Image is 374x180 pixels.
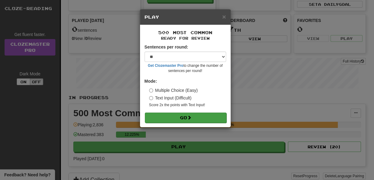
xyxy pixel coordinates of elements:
strong: Mode: [145,79,157,84]
input: Multiple Choice (Easy) [149,88,153,92]
span: × [222,13,226,20]
button: Close [222,13,226,20]
small: Ready for Review [145,36,226,41]
small: Score 2x the points with Text Input ! [149,103,226,108]
label: Text Input (Difficult) [149,95,192,101]
label: Multiple Choice (Easy) [149,87,198,93]
a: Get Clozemaster Pro [148,63,184,68]
small: to change the number of sentences per round! [145,63,226,74]
span: 500 Most Common [158,30,212,35]
button: Go [145,113,226,123]
h5: Play [145,14,226,20]
input: Text Input (Difficult) [149,96,153,100]
label: Sentences per round: [145,44,188,50]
